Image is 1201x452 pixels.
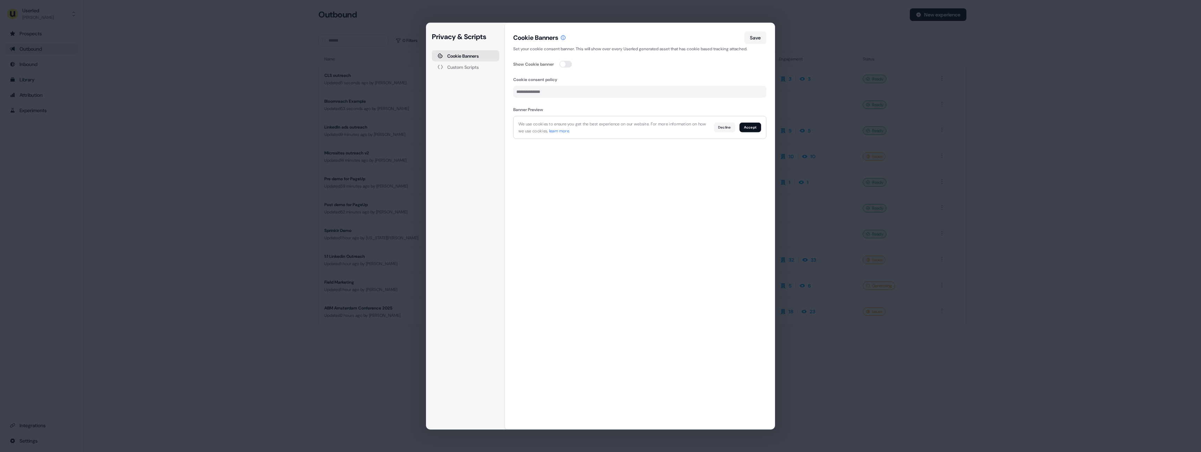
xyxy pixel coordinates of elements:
div: Cookie Banners [447,53,479,58]
button: Save [744,31,766,44]
p: We use cookies to ensure you get the best experience on our website. For more information on how ... [518,121,708,134]
a: learn more [549,128,569,134]
div: Cookie Banners [513,34,566,42]
button: Cookie Banners [432,50,499,61]
h1: Privacy & Scripts [432,31,499,42]
button: Accept [739,123,761,132]
div: Custom Scripts [447,65,479,69]
button: Custom Scripts [432,61,499,73]
div: Show Cookie banner [513,61,554,68]
button: Decline [714,123,735,132]
div: Set your cookie consent banner. This will show over every Userled generated asset that has cookie... [513,45,766,52]
div: Banner Preview [513,106,766,113]
label: Cookie consent policy [513,76,766,83]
